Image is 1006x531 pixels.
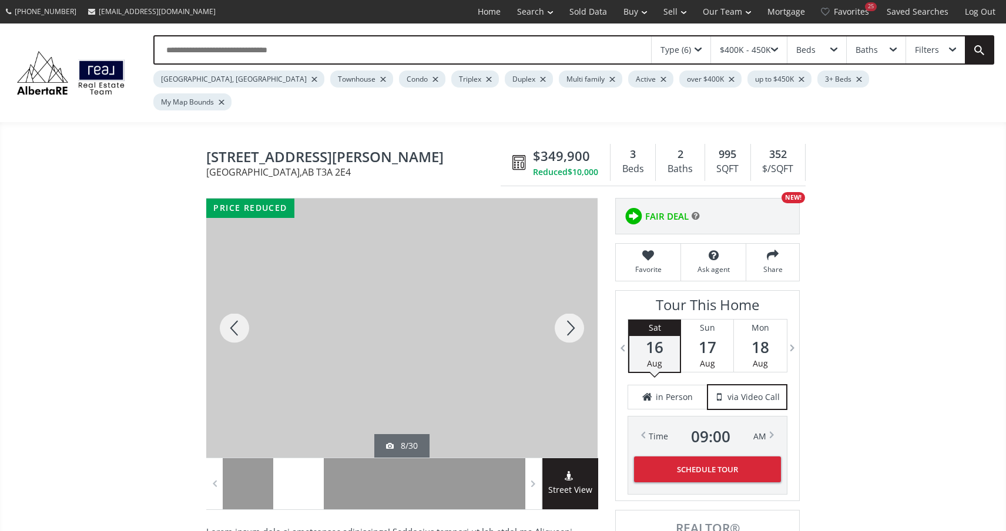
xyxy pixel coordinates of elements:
span: in Person [656,391,693,403]
div: NEW! [782,192,805,203]
span: [PHONE_NUMBER] [15,6,76,16]
div: 4936 Dalton Drive NW #74 Calgary, AB T3A 2E4 - Photo 8 of 30 [206,199,598,458]
div: SQFT [711,160,745,178]
span: 995 [719,147,736,162]
div: Filters [915,46,939,54]
span: $349,900 [533,147,590,165]
span: Ask agent [687,264,740,274]
img: Logo [12,48,130,98]
div: $400K - 450K [720,46,771,54]
div: up to $450K [747,70,811,88]
span: Aug [700,358,715,369]
div: Sun [681,320,733,336]
div: Beds [616,160,649,178]
span: FAIR DEAL [645,210,689,223]
span: Aug [753,358,768,369]
div: [GEOGRAPHIC_DATA], [GEOGRAPHIC_DATA] [153,70,324,88]
div: $/SQFT [757,160,799,178]
span: Aug [647,358,662,369]
div: Baths [856,46,878,54]
div: Active [628,70,673,88]
div: 3+ Beds [817,70,869,88]
span: 09 : 00 [691,428,730,445]
span: Share [752,264,793,274]
span: 4936 Dalton Drive NW #74 [206,149,507,167]
img: rating icon [622,204,645,228]
div: 25 [865,2,877,11]
div: 8/30 [386,440,418,452]
div: Sat [629,320,680,336]
button: Schedule Tour [634,456,781,482]
div: Beds [796,46,816,54]
div: Multi family [559,70,622,88]
div: Time AM [649,428,766,445]
div: 352 [757,147,799,162]
span: [EMAIL_ADDRESS][DOMAIN_NAME] [99,6,216,16]
span: $10,000 [568,166,598,178]
div: 3 [616,147,649,162]
span: Street View [542,483,598,497]
span: 18 [734,339,787,355]
h3: Tour This Home [628,297,787,319]
div: Duplex [505,70,553,88]
div: Baths [662,160,698,178]
div: over $400K [679,70,742,88]
span: 17 [681,339,733,355]
div: price reduced [206,199,294,218]
span: via Video Call [727,391,780,403]
div: 2 [662,147,698,162]
div: Condo [399,70,445,88]
span: Favorite [622,264,675,274]
span: 16 [629,339,680,355]
div: Townhouse [330,70,393,88]
div: Type (6) [660,46,691,54]
div: My Map Bounds [153,93,232,110]
a: [EMAIL_ADDRESS][DOMAIN_NAME] [82,1,222,22]
div: Mon [734,320,787,336]
span: [GEOGRAPHIC_DATA] , AB T3A 2E4 [206,167,507,177]
div: Triplex [451,70,499,88]
div: Reduced [533,166,598,178]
